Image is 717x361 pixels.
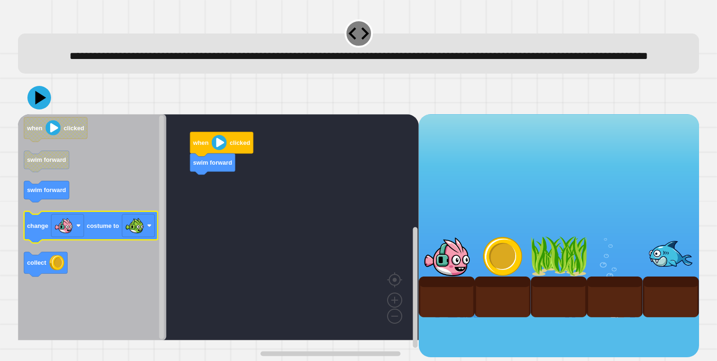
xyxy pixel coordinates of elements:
text: clicked [64,124,84,131]
text: clicked [230,139,250,146]
text: costume to [87,222,119,229]
text: when [192,139,208,146]
text: collect [27,259,46,266]
text: swim forward [27,156,66,163]
text: swim forward [193,159,232,166]
text: swim forward [27,186,66,193]
text: change [27,222,48,229]
div: Blockly Workspace [18,114,419,358]
text: when [26,124,43,131]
